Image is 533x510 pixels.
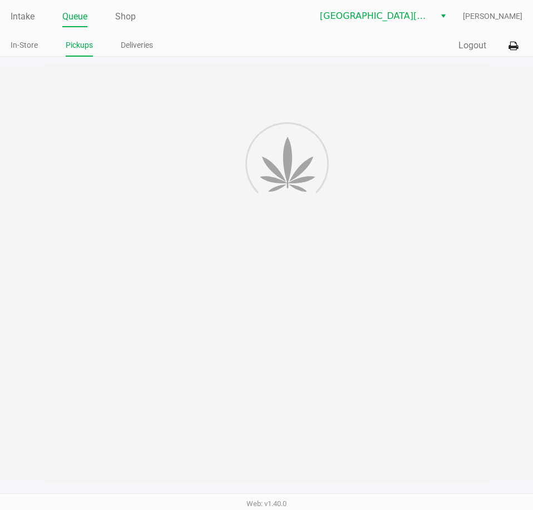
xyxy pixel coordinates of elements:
a: Intake [11,9,34,24]
a: Pickups [66,38,93,52]
a: Shop [115,9,136,24]
button: Select [435,6,451,26]
span: [PERSON_NAME] [463,11,522,22]
a: In-Store [11,38,38,52]
span: Web: v1.40.0 [246,499,287,508]
span: [GEOGRAPHIC_DATA][PERSON_NAME] [320,9,428,23]
button: Logout [458,39,486,52]
a: Deliveries [121,38,153,52]
a: Queue [62,9,87,24]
